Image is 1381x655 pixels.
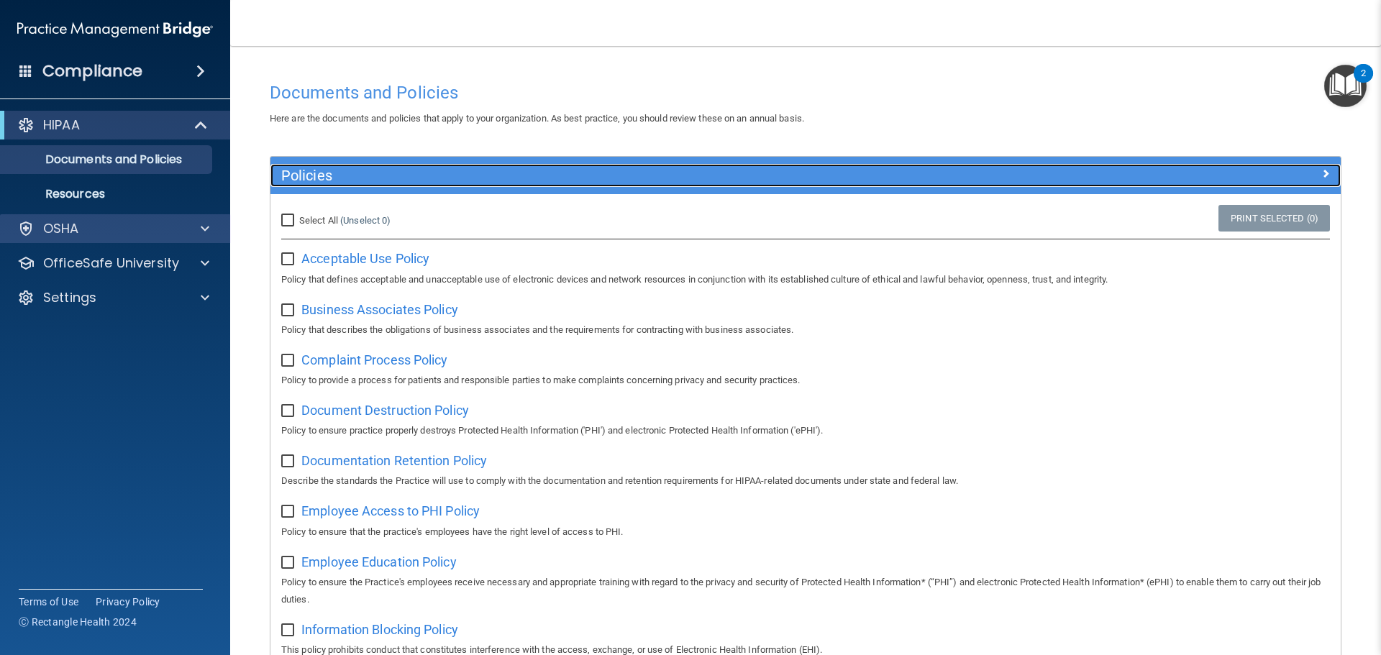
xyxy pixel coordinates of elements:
[19,595,78,609] a: Terms of Use
[301,453,487,468] span: Documentation Retention Policy
[301,403,469,418] span: Document Destruction Policy
[1324,65,1367,107] button: Open Resource Center, 2 new notifications
[42,61,142,81] h4: Compliance
[43,289,96,306] p: Settings
[9,187,206,201] p: Resources
[17,220,209,237] a: OSHA
[281,422,1330,439] p: Policy to ensure practice properly destroys Protected Health Information ('PHI') and electronic P...
[1361,73,1366,92] div: 2
[281,523,1330,541] p: Policy to ensure that the practice's employees have the right level of access to PHI.
[301,554,457,569] span: Employee Education Policy
[17,289,209,306] a: Settings
[281,321,1330,339] p: Policy that describes the obligations of business associates and the requirements for contracting...
[281,271,1330,288] p: Policy that defines acceptable and unacceptable use of electronic devices and network resources i...
[281,168,1062,183] h5: Policies
[43,116,80,134] p: HIPAA
[1218,205,1330,232] a: Print Selected (0)
[281,164,1330,187] a: Policies
[270,83,1341,102] h4: Documents and Policies
[281,574,1330,608] p: Policy to ensure the Practice's employees receive necessary and appropriate training with regard ...
[17,116,209,134] a: HIPAA
[43,220,79,237] p: OSHA
[281,372,1330,389] p: Policy to provide a process for patients and responsible parties to make complaints concerning pr...
[299,215,338,226] span: Select All
[17,15,213,44] img: PMB logo
[301,503,480,518] span: Employee Access to PHI Policy
[281,472,1330,490] p: Describe the standards the Practice will use to comply with the documentation and retention requi...
[17,255,209,272] a: OfficeSafe University
[1132,553,1364,610] iframe: Drift Widget Chat Controller
[19,615,137,629] span: Ⓒ Rectangle Health 2024
[96,595,160,609] a: Privacy Policy
[340,215,391,226] a: (Unselect 0)
[301,302,458,317] span: Business Associates Policy
[281,215,298,226] input: Select All (Unselect 0)
[301,622,458,637] span: Information Blocking Policy
[270,113,804,124] span: Here are the documents and policies that apply to your organization. As best practice, you should...
[301,251,429,266] span: Acceptable Use Policy
[301,352,447,367] span: Complaint Process Policy
[43,255,179,272] p: OfficeSafe University
[9,152,206,167] p: Documents and Policies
